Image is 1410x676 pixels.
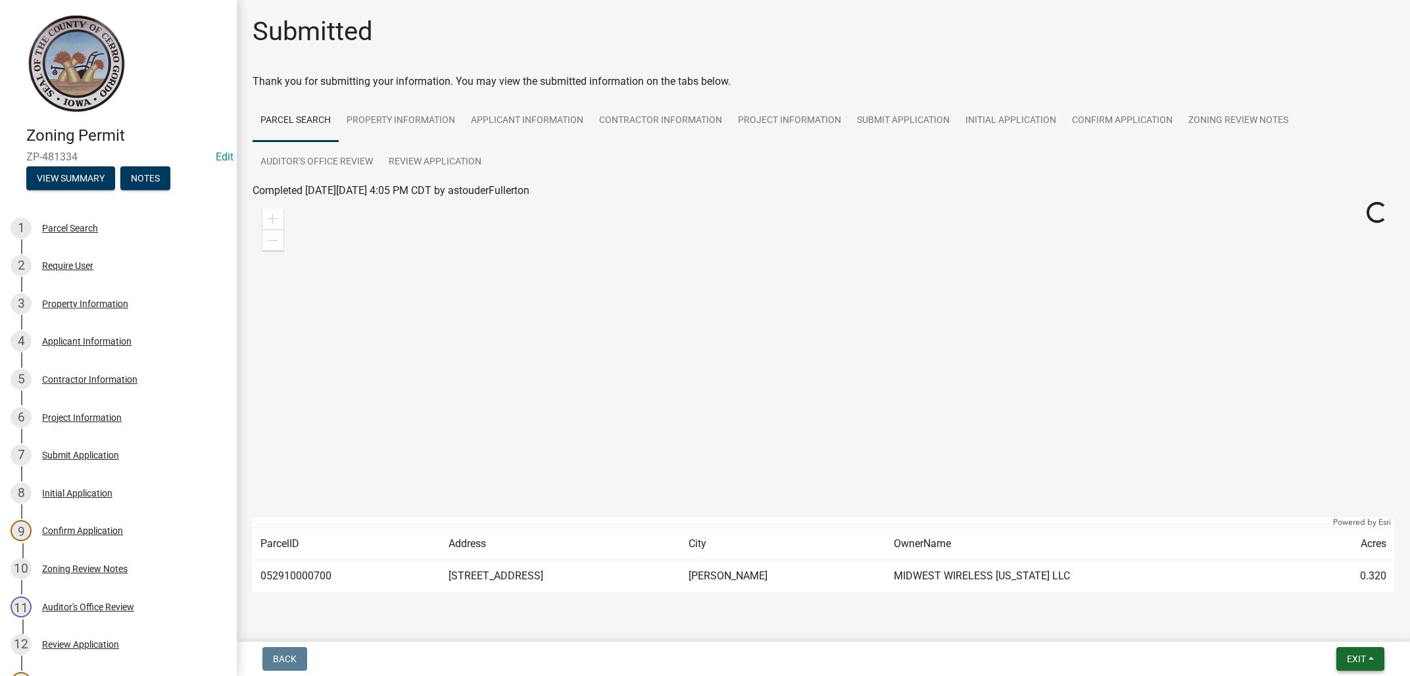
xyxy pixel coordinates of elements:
[1064,100,1180,142] a: Confirm Application
[253,100,339,142] a: Parcel Search
[11,634,32,655] div: 12
[591,100,730,142] a: Contractor Information
[11,407,32,428] div: 6
[216,151,233,163] a: Edit
[42,337,132,346] div: Applicant Information
[441,528,681,560] td: Address
[886,528,1303,560] td: OwnerName
[1303,528,1394,560] td: Acres
[1336,647,1384,671] button: Exit
[253,16,373,47] h1: Submitted
[1180,100,1296,142] a: Zoning Review Notes
[42,489,112,498] div: Initial Application
[262,208,283,229] div: Zoom in
[42,375,137,384] div: Contractor Information
[11,293,32,314] div: 3
[11,445,32,466] div: 7
[253,74,1394,89] div: Thank you for submitting your information. You may view the submitted information on the tabs below.
[42,224,98,233] div: Parcel Search
[381,141,489,183] a: Review Application
[26,151,210,163] span: ZP-481334
[11,218,32,239] div: 1
[120,174,170,184] wm-modal-confirm: Notes
[262,647,307,671] button: Back
[339,100,463,142] a: Property Information
[253,528,441,560] td: ParcelID
[11,596,32,617] div: 11
[26,166,115,190] button: View Summary
[262,229,283,251] div: Zoom out
[42,299,128,308] div: Property Information
[42,640,119,649] div: Review Application
[120,166,170,190] button: Notes
[1303,560,1394,592] td: 0.320
[681,560,886,592] td: [PERSON_NAME]
[441,560,681,592] td: [STREET_ADDRESS]
[42,261,93,270] div: Require User
[42,413,122,422] div: Project Information
[849,100,958,142] a: Submit Application
[26,174,115,184] wm-modal-confirm: Summary
[42,602,134,612] div: Auditor's Office Review
[886,560,1303,592] td: MIDWEST WIRELESS [US_STATE] LLC
[11,331,32,352] div: 4
[253,560,441,592] td: 052910000700
[11,255,32,276] div: 2
[26,126,226,145] h4: Zoning Permit
[253,141,381,183] a: Auditor's Office Review
[42,450,119,460] div: Submit Application
[26,14,126,112] img: Cerro Gordo County, Iowa
[463,100,591,142] a: Applicant Information
[11,483,32,504] div: 8
[958,100,1064,142] a: Initial Application
[42,564,128,573] div: Zoning Review Notes
[681,528,886,560] td: City
[730,100,849,142] a: Project Information
[42,526,123,535] div: Confirm Application
[11,369,32,390] div: 5
[11,520,32,541] div: 9
[1347,654,1366,664] span: Exit
[216,151,233,163] wm-modal-confirm: Edit Application Number
[273,654,297,664] span: Back
[1378,518,1391,527] a: Esri
[1330,517,1394,527] div: Powered by
[11,558,32,579] div: 10
[253,184,529,197] span: Completed [DATE][DATE] 4:05 PM CDT by astouderFullerton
